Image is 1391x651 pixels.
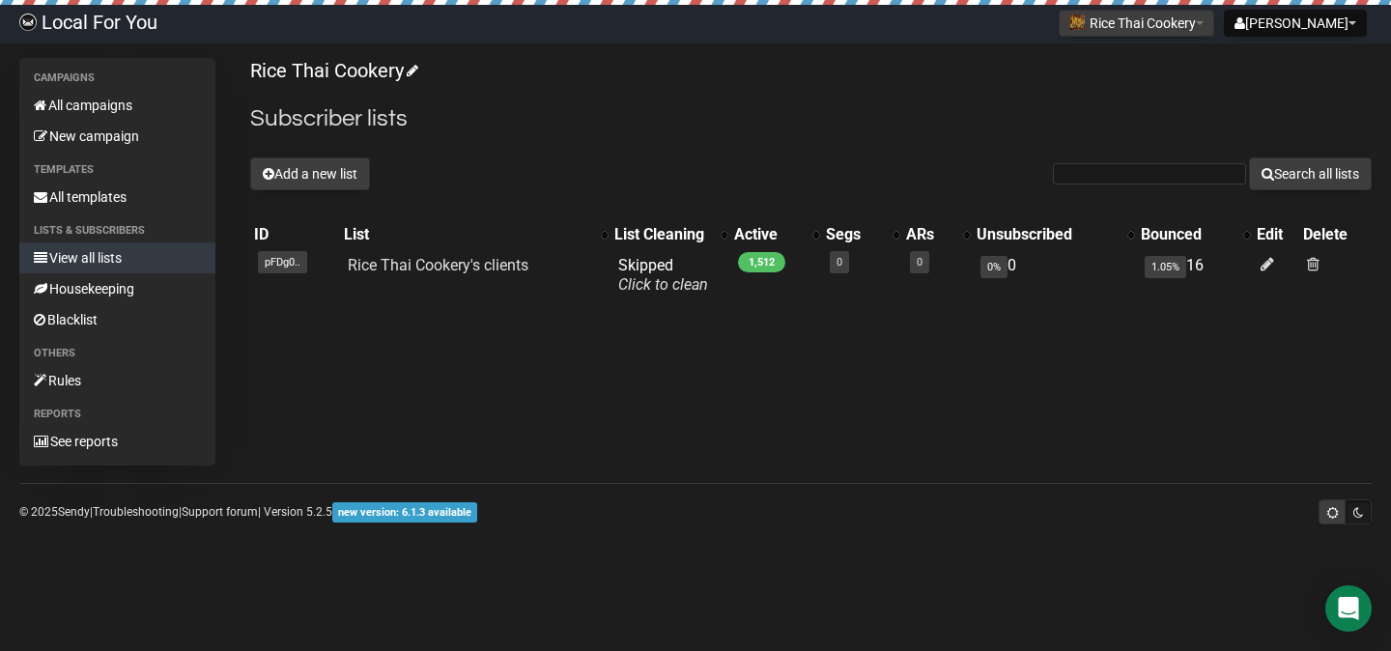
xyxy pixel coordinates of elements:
[1253,221,1299,248] th: Edit: No sort applied, sorting is disabled
[332,505,477,519] a: new version: 6.1.3 available
[610,221,730,248] th: List Cleaning: No sort applied, activate to apply an ascending sort
[1145,256,1186,278] span: 1.05%
[1325,585,1372,632] div: Open Intercom Messenger
[19,67,215,90] li: Campaigns
[19,158,215,182] li: Templates
[837,256,842,269] a: 0
[250,59,415,82] a: Rice Thai Cookery
[618,275,708,294] a: Click to clean
[1141,225,1234,244] div: Bounced
[19,365,215,396] a: Rules
[826,225,883,244] div: Segs
[738,252,785,272] span: 1,512
[973,248,1137,302] td: 0
[19,403,215,426] li: Reports
[19,182,215,212] a: All templates
[1257,225,1295,244] div: Edit
[332,502,477,523] span: new version: 6.1.3 available
[822,221,902,248] th: Segs: No sort applied, activate to apply an ascending sort
[19,121,215,152] a: New campaign
[973,221,1137,248] th: Unsubscribed: No sort applied, activate to apply an ascending sort
[93,505,179,519] a: Troubleshooting
[254,225,335,244] div: ID
[250,221,339,248] th: ID: No sort applied, sorting is disabled
[19,90,215,121] a: All campaigns
[19,501,477,523] p: © 2025 | | | Version 5.2.5
[1137,221,1253,248] th: Bounced: No sort applied, activate to apply an ascending sort
[19,426,215,457] a: See reports
[19,342,215,365] li: Others
[344,225,591,244] div: List
[182,505,258,519] a: Support forum
[19,242,215,273] a: View all lists
[917,256,923,269] a: 0
[977,225,1118,244] div: Unsubscribed
[730,221,822,248] th: Active: No sort applied, activate to apply an ascending sort
[1303,225,1368,244] div: Delete
[980,256,1008,278] span: 0%
[614,225,711,244] div: List Cleaning
[1249,157,1372,190] button: Search all lists
[734,225,803,244] div: Active
[1059,10,1214,37] button: Rice Thai Cookery
[1069,14,1085,30] img: 447.jpg
[618,256,708,294] span: Skipped
[19,273,215,304] a: Housekeeping
[1137,248,1253,302] td: 16
[340,221,610,248] th: List: No sort applied, activate to apply an ascending sort
[348,256,528,274] a: Rice Thai Cookery's clients
[250,157,370,190] button: Add a new list
[250,101,1372,136] h2: Subscriber lists
[906,225,953,244] div: ARs
[1299,221,1372,248] th: Delete: No sort applied, sorting is disabled
[58,505,90,519] a: Sendy
[19,304,215,335] a: Blacklist
[258,251,307,273] span: pFDg0..
[19,219,215,242] li: Lists & subscribers
[902,221,973,248] th: ARs: No sort applied, activate to apply an ascending sort
[19,14,37,31] img: d61d2441668da63f2d83084b75c85b29
[1224,10,1367,37] button: [PERSON_NAME]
